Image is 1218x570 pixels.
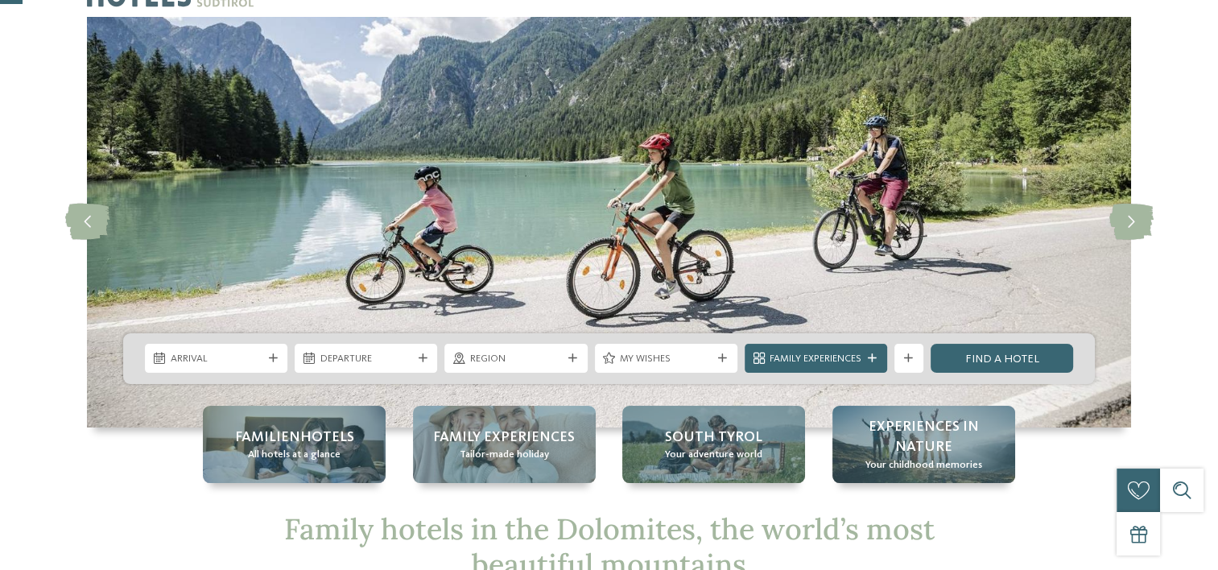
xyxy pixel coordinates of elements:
[235,427,354,448] span: Familienhotels
[665,427,762,448] span: South Tyrol
[620,352,712,366] span: My wishes
[460,448,549,462] span: Tailor-made holiday
[770,352,861,366] span: Family Experiences
[832,406,1015,483] a: Family hotels in the Dolomites: Holidays in the realm of the Pale Mountains Experiences in nature...
[931,344,1073,373] a: Find a hotel
[248,448,341,462] span: All hotels at a glance
[203,406,386,483] a: Family hotels in the Dolomites: Holidays in the realm of the Pale Mountains Familienhotels All ho...
[622,406,805,483] a: Family hotels in the Dolomites: Holidays in the realm of the Pale Mountains South Tyrol Your adve...
[320,352,412,366] span: Departure
[87,17,1131,427] img: Family hotels in the Dolomites: Holidays in the realm of the Pale Mountains
[171,352,262,366] span: Arrival
[413,406,596,483] a: Family hotels in the Dolomites: Holidays in the realm of the Pale Mountains Family Experiences Ta...
[847,417,1001,457] span: Experiences in nature
[865,458,982,473] span: Your childhood memories
[433,427,575,448] span: Family Experiences
[665,448,762,462] span: Your adventure world
[470,352,562,366] span: Region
